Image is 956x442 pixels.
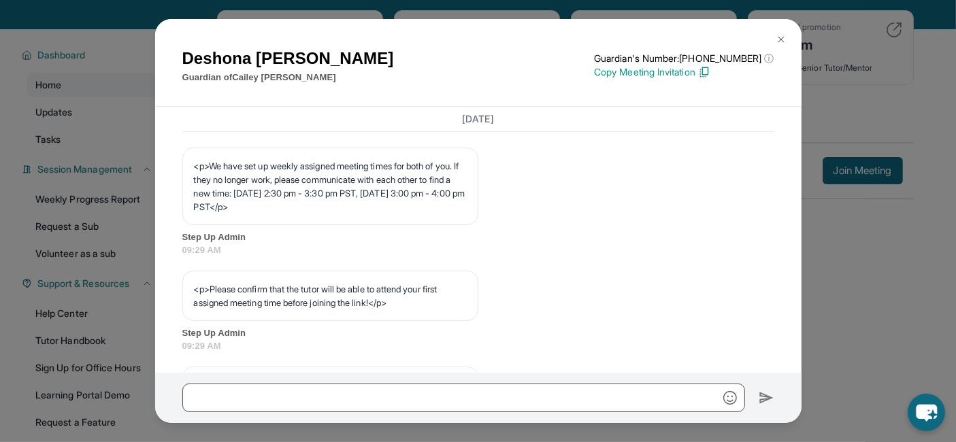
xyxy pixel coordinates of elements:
[194,282,467,309] p: <p>Please confirm that the tutor will be able to attend your first assigned meeting time before j...
[182,46,394,71] h1: Deshona [PERSON_NAME]
[594,52,774,65] p: Guardian's Number: [PHONE_NUMBER]
[594,65,774,79] p: Copy Meeting Invitation
[182,326,774,340] span: Step Up Admin
[182,231,774,244] span: Step Up Admin
[764,52,774,65] span: ⓘ
[723,391,737,405] img: Emoji
[776,34,787,45] img: Close Icon
[759,390,774,406] img: Send icon
[182,71,394,84] p: Guardian of Cailey [PERSON_NAME]
[182,243,774,257] span: 09:29 AM
[194,159,467,214] p: <p>We have set up weekly assigned meeting times for both of you. If they no longer work, please c...
[182,339,774,353] span: 09:29 AM
[182,112,774,126] h3: [DATE]
[908,394,945,431] button: chat-button
[698,66,710,78] img: Copy Icon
